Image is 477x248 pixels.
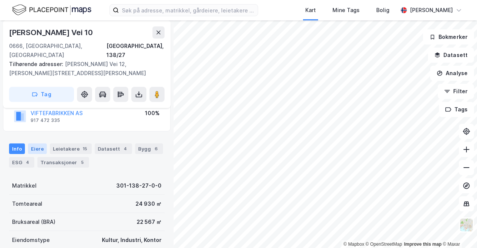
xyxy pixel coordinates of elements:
[95,143,132,154] div: Datasett
[12,217,55,226] div: Bruksareal (BRA)
[145,109,160,118] div: 100%
[50,143,92,154] div: Leietakere
[152,145,160,152] div: 6
[305,6,316,15] div: Kart
[12,236,50,245] div: Eiendomstype
[102,236,162,245] div: Kultur, Industri, Kontor
[343,242,364,247] a: Mapbox
[135,199,162,208] div: 24 930 ㎡
[9,26,94,39] div: [PERSON_NAME] Vei 10
[31,117,60,123] div: 917 472 335
[37,157,89,168] div: Transaksjoner
[28,143,47,154] div: Eiere
[9,157,34,168] div: ESG
[9,60,158,78] div: [PERSON_NAME] Vei 12, [PERSON_NAME][STREET_ADDRESS][PERSON_NAME]
[9,42,106,60] div: 0666, [GEOGRAPHIC_DATA], [GEOGRAPHIC_DATA]
[12,181,37,190] div: Matrikkel
[428,48,474,63] button: Datasett
[81,145,89,152] div: 15
[439,102,474,117] button: Tags
[9,87,74,102] button: Tag
[116,181,162,190] div: 301-138-27-0-0
[137,217,162,226] div: 22 567 ㎡
[438,84,474,99] button: Filter
[9,61,65,67] span: Tilhørende adresser:
[12,3,91,17] img: logo.f888ab2527a4732fd821a326f86c7f29.svg
[430,66,474,81] button: Analyse
[12,199,42,208] div: Tomteareal
[9,143,25,154] div: Info
[439,212,477,248] iframe: Chat Widget
[404,242,442,247] a: Improve this map
[135,143,163,154] div: Bygg
[366,242,402,247] a: OpenStreetMap
[410,6,453,15] div: [PERSON_NAME]
[106,42,165,60] div: [GEOGRAPHIC_DATA], 138/27
[78,159,86,166] div: 5
[376,6,389,15] div: Bolig
[24,159,31,166] div: 4
[119,5,258,16] input: Søk på adresse, matrikkel, gårdeiere, leietakere eller personer
[332,6,360,15] div: Mine Tags
[122,145,129,152] div: 4
[423,29,474,45] button: Bokmerker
